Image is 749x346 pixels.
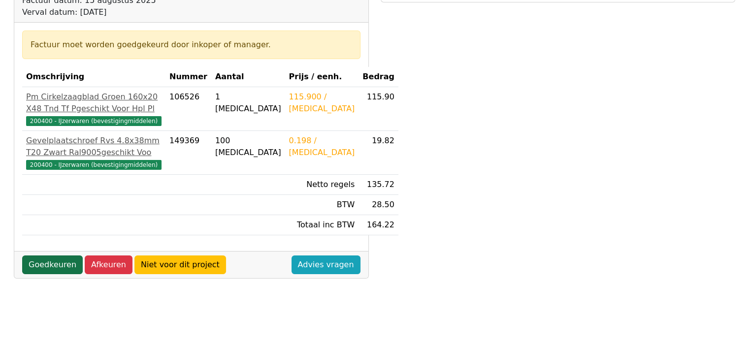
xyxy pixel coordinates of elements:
td: 28.50 [358,195,398,215]
td: 135.72 [358,175,398,195]
span: 200400 - IJzerwaren (bevestigingmiddelen) [26,116,162,126]
td: Netto regels [285,175,359,195]
span: 200400 - IJzerwaren (bevestigingmiddelen) [26,160,162,170]
td: 115.90 [358,87,398,131]
div: Gevelplaatschroef Rvs 4.8x38mm T20 Zwart Ral9005geschikt Voo [26,135,162,158]
div: Pm Cirkelzaagblad Groen 160x20 X48 Tnd Tf Pgeschikt Voor Hpl Pl [26,91,162,115]
a: Advies vragen [292,255,360,274]
th: Omschrijving [22,67,165,87]
div: 0.198 / [MEDICAL_DATA] [289,135,355,158]
td: 106526 [165,87,211,131]
td: 164.22 [358,215,398,235]
div: 1 [MEDICAL_DATA] [215,91,281,115]
td: BTW [285,195,359,215]
td: 19.82 [358,131,398,175]
a: Afkeuren [85,255,132,274]
th: Prijs / eenh. [285,67,359,87]
th: Nummer [165,67,211,87]
a: Goedkeuren [22,255,83,274]
a: Niet voor dit project [134,255,226,274]
div: 115.900 / [MEDICAL_DATA] [289,91,355,115]
td: Totaal inc BTW [285,215,359,235]
div: Factuur moet worden goedgekeurd door inkoper of manager. [31,39,352,51]
th: Bedrag [358,67,398,87]
td: 149369 [165,131,211,175]
a: Gevelplaatschroef Rvs 4.8x38mm T20 Zwart Ral9005geschikt Voo200400 - IJzerwaren (bevestigingmidde... [26,135,162,170]
th: Aantal [211,67,285,87]
a: Pm Cirkelzaagblad Groen 160x20 X48 Tnd Tf Pgeschikt Voor Hpl Pl200400 - IJzerwaren (bevestigingmi... [26,91,162,126]
div: 100 [MEDICAL_DATA] [215,135,281,158]
div: Verval datum: [DATE] [22,6,297,18]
